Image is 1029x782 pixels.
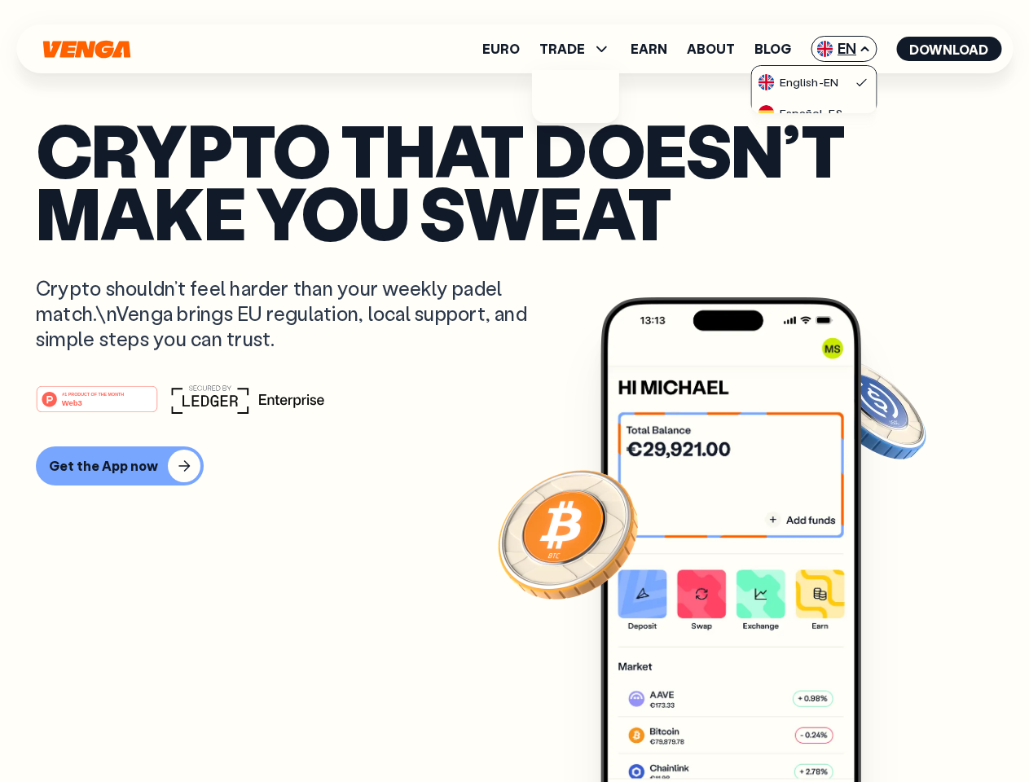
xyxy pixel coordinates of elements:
button: Download [896,37,1001,61]
span: TRADE [539,39,611,59]
img: USDC coin [812,350,930,468]
a: flag-esEspañol-ES [752,97,876,128]
img: flag-uk [816,41,833,57]
img: flag-uk [759,74,775,90]
p: Crypto shouldn’t feel harder than your weekly padel match.\nVenga brings EU regulation, local sup... [36,275,551,352]
a: flag-ukEnglish-EN [752,66,876,97]
img: flag-es [759,105,775,121]
a: Euro [482,42,520,55]
div: Español - ES [759,105,842,121]
p: Crypto that doesn’t make you sweat [36,118,993,243]
div: Get the App now [49,458,158,474]
img: Bitcoin [495,460,641,607]
button: Get the App now [36,446,204,485]
a: About [687,42,735,55]
a: Get the App now [36,446,993,485]
span: TRADE [539,42,585,55]
tspan: #1 PRODUCT OF THE MONTH [62,391,124,396]
a: Earn [631,42,667,55]
a: Blog [754,42,791,55]
a: #1 PRODUCT OF THE MONTHWeb3 [36,395,158,416]
tspan: Web3 [62,398,82,406]
span: EN [811,36,877,62]
svg: Home [41,40,132,59]
div: English - EN [759,74,838,90]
